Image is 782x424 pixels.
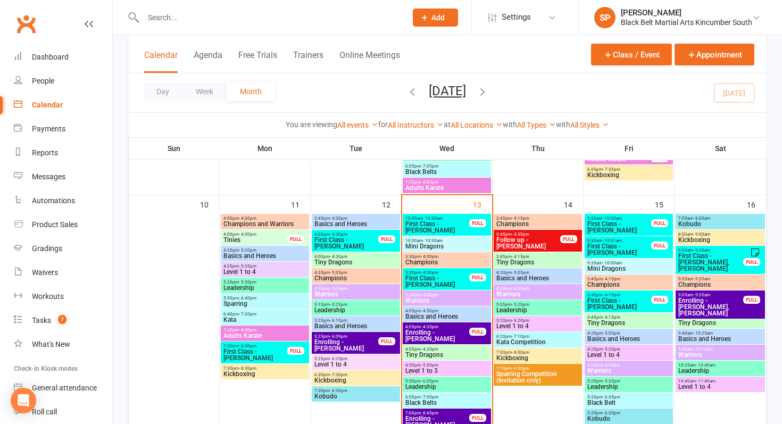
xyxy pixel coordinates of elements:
span: - 5:35pm [603,379,620,384]
th: Fri [584,137,675,160]
a: What's New [14,332,112,356]
th: Thu [493,137,584,160]
span: 4:05pm [405,325,470,329]
a: Clubworx [13,11,39,37]
span: - 6:35pm [603,395,620,400]
span: 4:20pm [496,286,580,291]
span: Enrolling - [PERSON_NAME] [405,329,470,342]
span: Sparring Competition (Invitation only) [496,371,580,384]
span: 4:00pm [314,232,379,237]
a: All events [337,121,378,129]
span: 9:30am [587,216,652,221]
span: 4:35pm [223,248,307,253]
input: Search... [140,10,399,25]
span: - 10:10am [693,347,713,352]
span: Level 1 to 4 [587,352,671,358]
a: Reports [14,141,112,165]
span: 7:30pm [314,388,398,393]
span: Tiny Dragons [496,259,580,265]
span: - 8:30pm [239,366,256,371]
div: 13 [473,195,492,213]
span: 3:30pm [405,254,489,259]
span: - 5:25pm [330,302,347,307]
a: All Instructors [388,121,444,129]
span: Leadership [314,307,398,313]
span: 6:35pm [587,167,671,172]
span: First Class - [PERSON_NAME] [587,243,652,256]
th: Wed [402,137,493,160]
span: - 6:10pm [330,318,347,323]
div: People [32,77,54,85]
span: 7 [58,315,66,324]
span: 7:30pm [223,344,288,348]
a: All Locations [451,121,503,129]
span: 5:25pm [314,356,398,361]
span: 9:05am [678,293,744,297]
span: - 6:40pm [239,296,256,301]
a: Workouts [14,285,112,309]
span: - 4:30pm [330,254,347,259]
span: - 9:35am [693,277,710,281]
span: 7:10pm [496,366,580,371]
span: Black Belts [405,169,489,175]
span: 5:25pm [314,334,379,339]
span: 5:20pm [496,318,580,323]
a: Automations [14,189,112,213]
strong: You are viewing [286,120,337,129]
span: - 10:01am [602,238,622,243]
span: 4:20pm [587,331,671,336]
span: 9:40am [678,331,763,336]
a: Calendar [14,93,112,117]
strong: with [503,120,517,129]
div: FULL [378,337,395,345]
span: Kickboxing [223,371,307,377]
div: 12 [382,195,401,213]
span: - 11:40am [696,379,716,384]
span: Champions [587,281,671,288]
span: Tiny Dragons [405,352,489,358]
a: General attendance kiosk mode [14,376,112,400]
span: 7:00pm [496,350,580,355]
span: Add [431,13,445,22]
span: 10:00am [405,216,470,221]
span: - 7:30pm [239,312,256,317]
a: Waivers [14,261,112,285]
div: Calendar [32,101,63,109]
button: Week [182,82,227,101]
div: 10 [200,195,219,213]
div: General attendance [32,384,97,392]
span: Warriors [314,291,398,297]
span: - 5:05pm [512,270,529,275]
span: - 6:09pm [330,334,347,339]
span: - 6:35pm [603,411,620,415]
div: What's New [32,340,70,348]
div: Automations [32,196,75,205]
span: 3:45pm [496,254,580,259]
span: Tiny Dragons [678,320,763,326]
span: 5:05pm [496,302,580,307]
button: Day [143,82,182,101]
button: Agenda [194,50,222,73]
button: Online Meetings [339,50,400,73]
a: People [14,69,112,93]
span: - 4:00pm [421,293,438,297]
span: Basics and Heroes [587,336,671,342]
span: First Class - [PERSON_NAME] [405,221,470,234]
div: FULL [378,235,395,243]
span: Tiny Dragons [314,259,398,265]
span: 5:25pm [314,318,398,323]
button: Class / Event [591,44,672,65]
div: Dashboard [32,53,69,61]
span: 9:30am [587,261,671,265]
span: Adults Karate [587,156,652,162]
div: 15 [655,195,674,213]
span: - 4:50pm [421,309,438,313]
span: 6:30pm [314,372,398,377]
span: 4:20pm [587,363,671,368]
span: 4:05pm [405,309,489,313]
span: 8:00am [678,232,763,237]
span: Basics and Heroes [314,323,398,329]
button: [DATE] [429,84,466,98]
span: 5:35pm [587,411,671,415]
span: Leadership [405,384,489,390]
